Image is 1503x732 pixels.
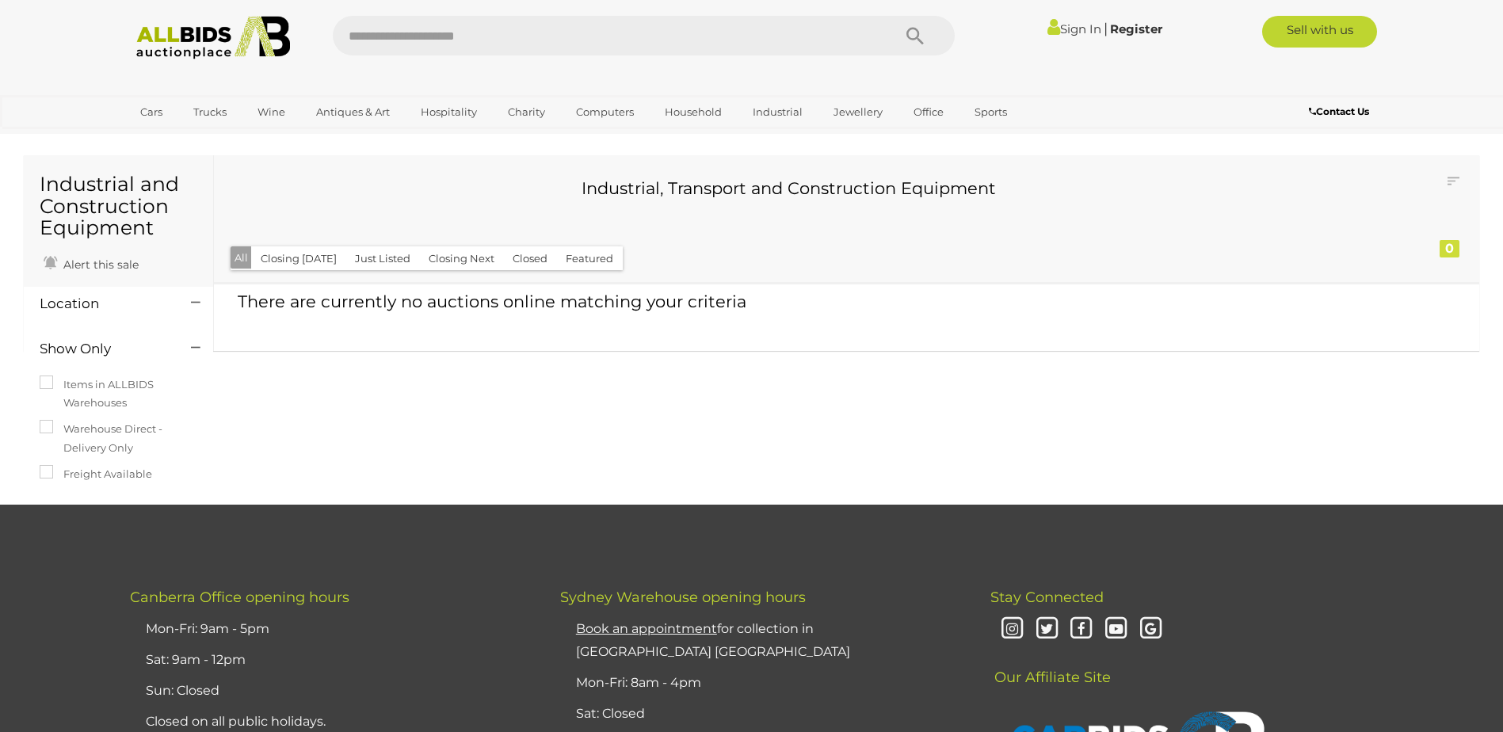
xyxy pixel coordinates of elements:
[1102,616,1130,643] i: Youtube
[40,296,167,311] h4: Location
[1309,105,1369,117] b: Contact Us
[572,668,951,699] li: Mon-Fri: 8am - 4pm
[566,99,644,125] a: Computers
[576,621,717,636] u: Book an appointment
[875,16,955,55] button: Search
[247,99,296,125] a: Wine
[40,376,197,413] label: Items in ALLBIDS Warehouses
[142,676,521,707] li: Sun: Closed
[1047,21,1101,36] a: Sign In
[40,465,152,483] label: Freight Available
[964,99,1017,125] a: Sports
[242,179,1336,197] h3: Industrial, Transport and Construction Equipment
[742,99,813,125] a: Industrial
[59,257,139,272] span: Alert this sale
[142,614,521,645] li: Mon-Fri: 9am - 5pm
[130,589,349,606] span: Canberra Office opening hours
[40,173,197,239] h1: Industrial and Construction Equipment
[1440,240,1459,257] div: 0
[306,99,400,125] a: Antiques & Art
[183,99,237,125] a: Trucks
[130,99,173,125] a: Cars
[1309,103,1373,120] a: Contact Us
[238,292,746,311] span: There are currently no auctions online matching your criteria
[556,246,623,271] button: Featured
[410,99,487,125] a: Hospitality
[40,251,143,275] a: Alert this sale
[990,589,1104,606] span: Stay Connected
[231,246,252,269] button: All
[1137,616,1165,643] i: Google
[130,125,263,151] a: [GEOGRAPHIC_DATA]
[998,616,1026,643] i: Instagram
[1067,616,1095,643] i: Facebook
[1033,616,1061,643] i: Twitter
[142,645,521,676] li: Sat: 9am - 12pm
[40,420,197,457] label: Warehouse Direct - Delivery Only
[572,699,951,730] li: Sat: Closed
[823,99,893,125] a: Jewellery
[560,589,806,606] span: Sydney Warehouse opening hours
[654,99,732,125] a: Household
[251,246,346,271] button: Closing [DATE]
[419,246,504,271] button: Closing Next
[498,99,555,125] a: Charity
[503,246,557,271] button: Closed
[345,246,420,271] button: Just Listed
[40,341,167,356] h4: Show Only
[1262,16,1377,48] a: Sell with us
[1104,20,1108,37] span: |
[1110,21,1162,36] a: Register
[990,645,1111,686] span: Our Affiliate Site
[128,16,299,59] img: Allbids.com.au
[903,99,954,125] a: Office
[576,621,850,659] a: Book an appointmentfor collection in [GEOGRAPHIC_DATA] [GEOGRAPHIC_DATA]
